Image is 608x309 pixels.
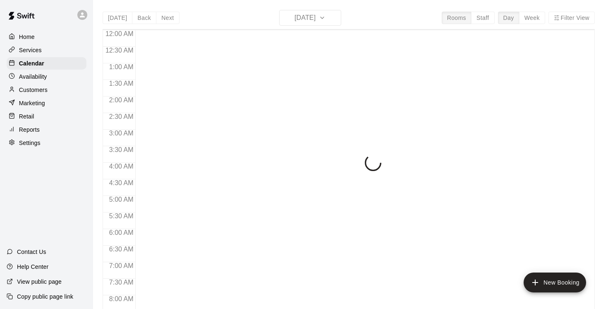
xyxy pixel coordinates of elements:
p: Contact Us [17,248,46,256]
span: 5:30 AM [107,212,136,220]
p: Services [19,46,42,54]
p: Availability [19,72,47,81]
span: 3:30 AM [107,146,136,153]
a: Retail [7,110,86,123]
a: Marketing [7,97,86,109]
p: Retail [19,112,34,121]
span: 7:00 AM [107,262,136,269]
span: 8:00 AM [107,295,136,302]
span: 4:30 AM [107,179,136,186]
span: 5:00 AM [107,196,136,203]
span: 6:00 AM [107,229,136,236]
a: Settings [7,137,86,149]
p: Home [19,33,35,41]
a: Home [7,31,86,43]
span: 12:30 AM [103,47,136,54]
a: Reports [7,123,86,136]
p: Calendar [19,59,44,68]
span: 6:30 AM [107,246,136,253]
a: Customers [7,84,86,96]
a: Services [7,44,86,56]
p: Help Center [17,263,48,271]
a: Calendar [7,57,86,70]
span: 4:00 AM [107,163,136,170]
a: Availability [7,70,86,83]
span: 2:00 AM [107,97,136,104]
p: Copy public page link [17,292,73,301]
span: 1:00 AM [107,63,136,70]
span: 1:30 AM [107,80,136,87]
button: add [524,273,586,292]
span: 2:30 AM [107,113,136,120]
p: Settings [19,139,41,147]
span: 12:00 AM [103,30,136,37]
span: 7:30 AM [107,279,136,286]
span: 3:00 AM [107,130,136,137]
p: Reports [19,126,40,134]
p: View public page [17,278,62,286]
p: Customers [19,86,48,94]
p: Marketing [19,99,45,107]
